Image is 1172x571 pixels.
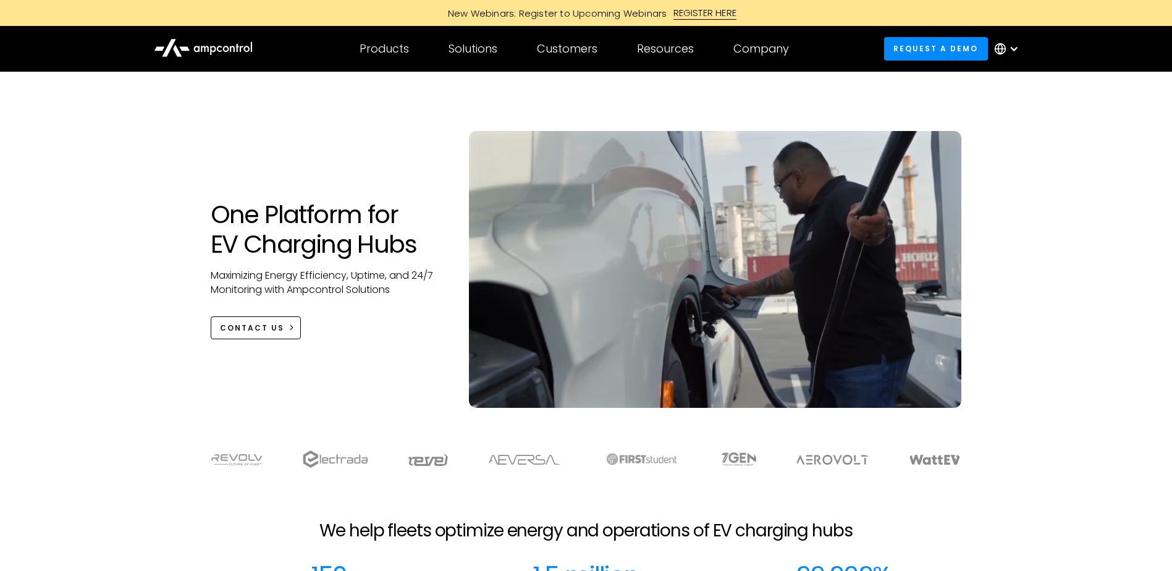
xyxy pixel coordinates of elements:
[637,42,694,56] div: Resources
[733,42,789,56] div: Company
[436,7,673,20] div: New Webinars: Register to Upcoming Webinars
[796,455,869,465] img: Aerovolt Logo
[360,42,409,56] div: Products
[211,269,445,297] p: Maximizing Energy Efficiency, Uptime, and 24/7 Monitoring with Ampcontrol Solutions
[537,42,597,56] div: Customers
[308,6,864,20] a: New Webinars: Register to Upcoming WebinarsREGISTER HERE
[211,200,445,259] h1: One Platform for EV Charging Hubs
[673,6,737,20] div: REGISTER HERE
[303,450,368,468] img: electrada logo
[211,316,301,339] a: CONTACT US
[319,520,852,541] h2: We help fleets optimize energy and operations of EV charging hubs
[909,455,961,465] img: WattEV logo
[884,37,988,60] a: Request a demo
[220,323,284,334] div: CONTACT US
[449,42,497,56] div: Solutions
